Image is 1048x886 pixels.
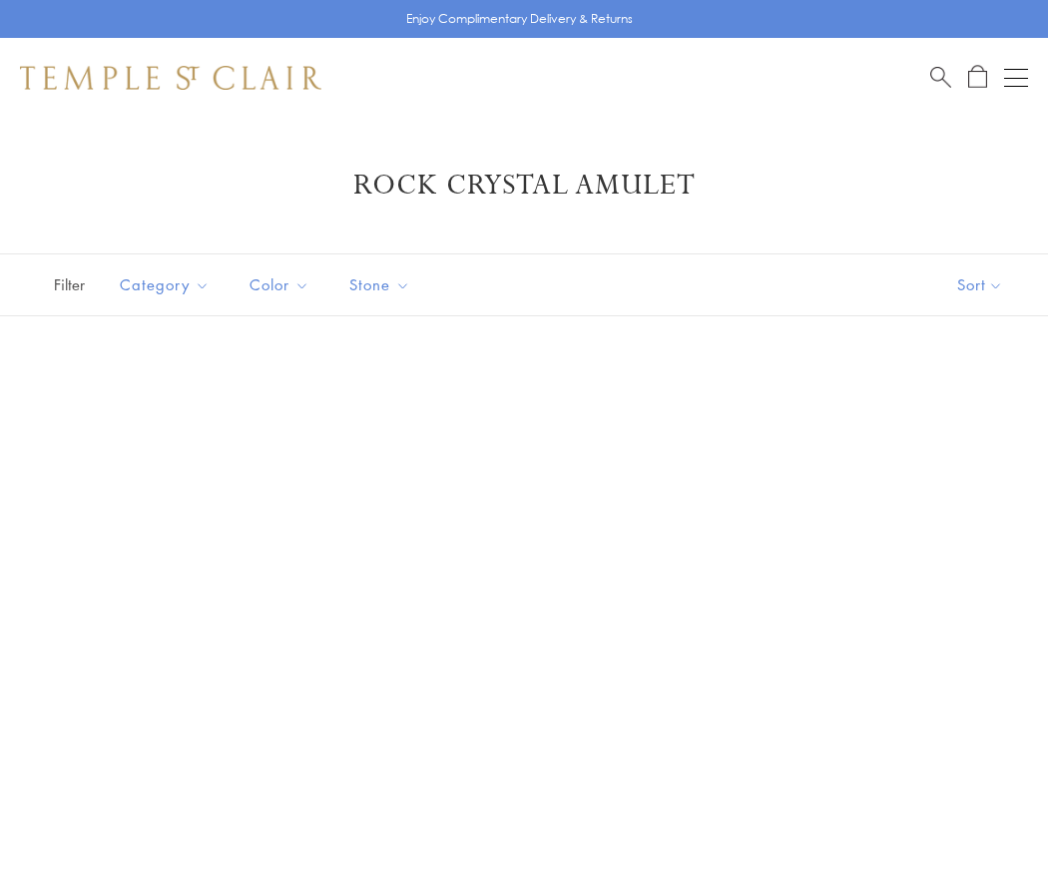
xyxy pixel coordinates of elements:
[20,66,321,90] img: Temple St. Clair
[105,262,225,307] button: Category
[240,272,324,297] span: Color
[930,65,951,90] a: Search
[339,272,425,297] span: Stone
[968,65,987,90] a: Open Shopping Bag
[235,262,324,307] button: Color
[406,9,633,29] p: Enjoy Complimentary Delivery & Returns
[334,262,425,307] button: Stone
[1004,66,1028,90] button: Open navigation
[912,254,1048,315] button: Show sort by
[110,272,225,297] span: Category
[50,168,998,204] h1: Rock Crystal Amulet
